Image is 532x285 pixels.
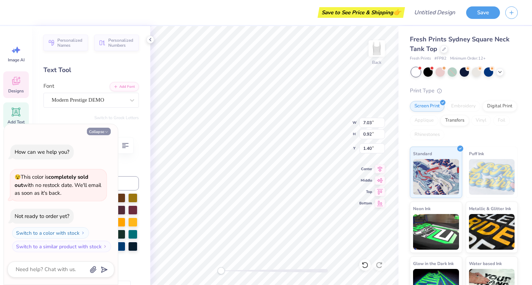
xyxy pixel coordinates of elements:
div: Not ready to order yet? [15,213,69,220]
span: Fresh Prints [410,56,431,62]
div: Applique [410,115,438,126]
div: Text Tool [43,65,139,75]
div: Digital Print [483,101,517,112]
button: Switch to Greek Letters [94,115,139,121]
span: 😵 [15,174,21,180]
span: Glow in the Dark Ink [413,260,454,267]
span: Water based Ink [469,260,502,267]
span: # FP82 [434,56,447,62]
span: Personalized Names [57,38,84,48]
button: Switch to a similar product with stock [12,241,111,252]
span: 👉 [393,8,401,16]
div: Transfers [440,115,469,126]
div: Foil [493,115,510,126]
input: Untitled Design [408,5,461,20]
div: How can we help you? [15,148,69,156]
label: Font [43,82,54,90]
span: Designs [8,88,24,94]
img: Puff Ink [469,159,515,195]
div: Accessibility label [218,267,225,274]
div: Embroidery [447,101,480,112]
span: Center [359,166,372,172]
button: Switch to a color with stock [12,227,89,239]
span: Puff Ink [469,150,484,157]
span: Top [359,189,372,195]
span: Add Text [7,119,25,125]
button: Add Font [110,82,139,91]
span: Middle [359,178,372,183]
img: Back [370,41,384,56]
span: Bottom [359,200,372,206]
img: Standard [413,159,459,195]
span: Fresh Prints Sydney Square Neck Tank Top [410,35,510,53]
img: Switch to a similar product with stock [103,244,107,249]
span: Minimum Order: 12 + [450,56,486,62]
span: Neon Ink [413,205,431,212]
img: Metallic & Glitter Ink [469,214,515,250]
div: Rhinestones [410,129,444,140]
div: Save to See Price & Shipping [319,7,403,18]
div: Screen Print [410,101,444,112]
strong: completely sold out [15,173,88,189]
span: Standard [413,150,432,157]
img: Switch to a color with stock [81,231,85,235]
button: Collapse [87,128,111,135]
span: Metallic & Glitter Ink [469,205,511,212]
div: Print Type [410,87,518,95]
button: Personalized Numbers [94,35,139,51]
div: Back [372,59,381,66]
img: Neon Ink [413,214,459,250]
span: Personalized Numbers [108,38,135,48]
div: Vinyl [471,115,491,126]
button: Personalized Names [43,35,88,51]
button: Save [466,6,500,19]
span: This color is with no restock date. We'll email as soon as it's back. [15,173,101,197]
span: Image AI [8,57,25,63]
